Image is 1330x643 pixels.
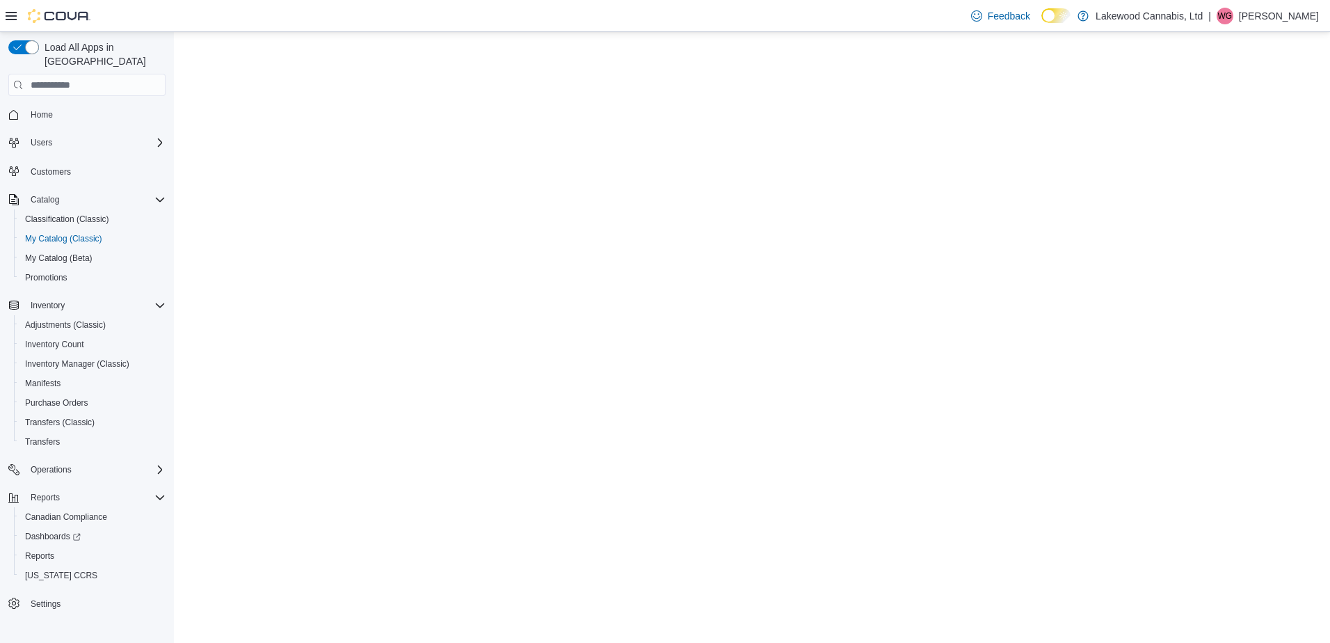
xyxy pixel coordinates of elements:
a: [US_STATE] CCRS [19,567,103,584]
button: Promotions [14,268,171,287]
span: Load All Apps in [GEOGRAPHIC_DATA] [39,40,166,68]
a: Adjustments (Classic) [19,317,111,333]
a: Reports [19,548,60,564]
span: Inventory Count [19,336,166,353]
button: Home [3,104,171,125]
button: Canadian Compliance [14,507,171,527]
span: Manifests [19,375,166,392]
p: | [1208,8,1211,24]
span: Reports [31,492,60,503]
span: My Catalog (Classic) [25,233,102,244]
span: Dashboards [25,531,81,542]
span: Inventory Manager (Classic) [19,356,166,372]
button: Inventory [25,297,70,314]
a: Inventory Manager (Classic) [19,356,135,372]
a: Feedback [966,2,1036,30]
button: Inventory Manager (Classic) [14,354,171,374]
span: Operations [31,464,72,475]
button: Reports [14,546,171,566]
span: My Catalog (Classic) [19,230,166,247]
span: Washington CCRS [19,567,166,584]
span: [US_STATE] CCRS [25,570,97,581]
span: Transfers [25,436,60,447]
button: Inventory Count [14,335,171,354]
button: Adjustments (Classic) [14,315,171,335]
button: [US_STATE] CCRS [14,566,171,585]
span: Reports [25,489,166,506]
span: Promotions [25,272,67,283]
p: [PERSON_NAME] [1239,8,1319,24]
span: Adjustments (Classic) [25,319,106,331]
a: Customers [25,164,77,180]
a: Canadian Compliance [19,509,113,525]
span: Operations [25,461,166,478]
button: Customers [3,161,171,181]
span: Reports [19,548,166,564]
a: Inventory Count [19,336,90,353]
a: Settings [25,596,66,612]
span: Transfers [19,434,166,450]
a: Promotions [19,269,73,286]
button: Reports [25,489,65,506]
a: Purchase Orders [19,395,94,411]
span: Settings [25,595,166,612]
span: Adjustments (Classic) [19,317,166,333]
a: Dashboards [14,527,171,546]
span: Catalog [25,191,166,208]
button: Manifests [14,374,171,393]
button: Classification (Classic) [14,209,171,229]
span: My Catalog (Beta) [25,253,93,264]
p: Lakewood Cannabis, Ltd [1096,8,1203,24]
a: Transfers (Classic) [19,414,100,431]
a: Manifests [19,375,66,392]
button: My Catalog (Beta) [14,248,171,268]
span: Manifests [25,378,61,389]
span: My Catalog (Beta) [19,250,166,267]
span: Promotions [19,269,166,286]
a: My Catalog (Beta) [19,250,98,267]
span: Users [31,137,52,148]
span: Home [31,109,53,120]
span: Inventory Count [25,339,84,350]
span: Catalog [31,194,59,205]
span: Inventory Manager (Classic) [25,358,129,370]
button: Users [3,133,171,152]
span: Customers [31,166,71,177]
span: Purchase Orders [25,397,88,408]
span: Canadian Compliance [25,511,107,523]
span: Inventory [31,300,65,311]
span: Transfers (Classic) [19,414,166,431]
button: Operations [25,461,77,478]
button: Inventory [3,296,171,315]
span: Feedback [988,9,1030,23]
span: Customers [25,162,166,180]
a: Home [25,106,58,123]
div: Wanda Gurney [1217,8,1233,24]
button: Users [25,134,58,151]
button: Catalog [3,190,171,209]
input: Dark Mode [1041,8,1071,23]
span: Purchase Orders [19,395,166,411]
span: Classification (Classic) [25,214,109,225]
span: Inventory [25,297,166,314]
button: Catalog [25,191,65,208]
a: Dashboards [19,528,86,545]
span: Home [25,106,166,123]
img: Cova [28,9,90,23]
span: Reports [25,550,54,562]
button: My Catalog (Classic) [14,229,171,248]
button: Purchase Orders [14,393,171,413]
button: Transfers [14,432,171,452]
button: Settings [3,594,171,614]
span: Classification (Classic) [19,211,166,228]
span: Dashboards [19,528,166,545]
span: Settings [31,598,61,610]
span: Transfers (Classic) [25,417,95,428]
span: Users [25,134,166,151]
span: Canadian Compliance [19,509,166,525]
button: Transfers (Classic) [14,413,171,432]
a: Classification (Classic) [19,211,115,228]
a: My Catalog (Classic) [19,230,108,247]
a: Transfers [19,434,65,450]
